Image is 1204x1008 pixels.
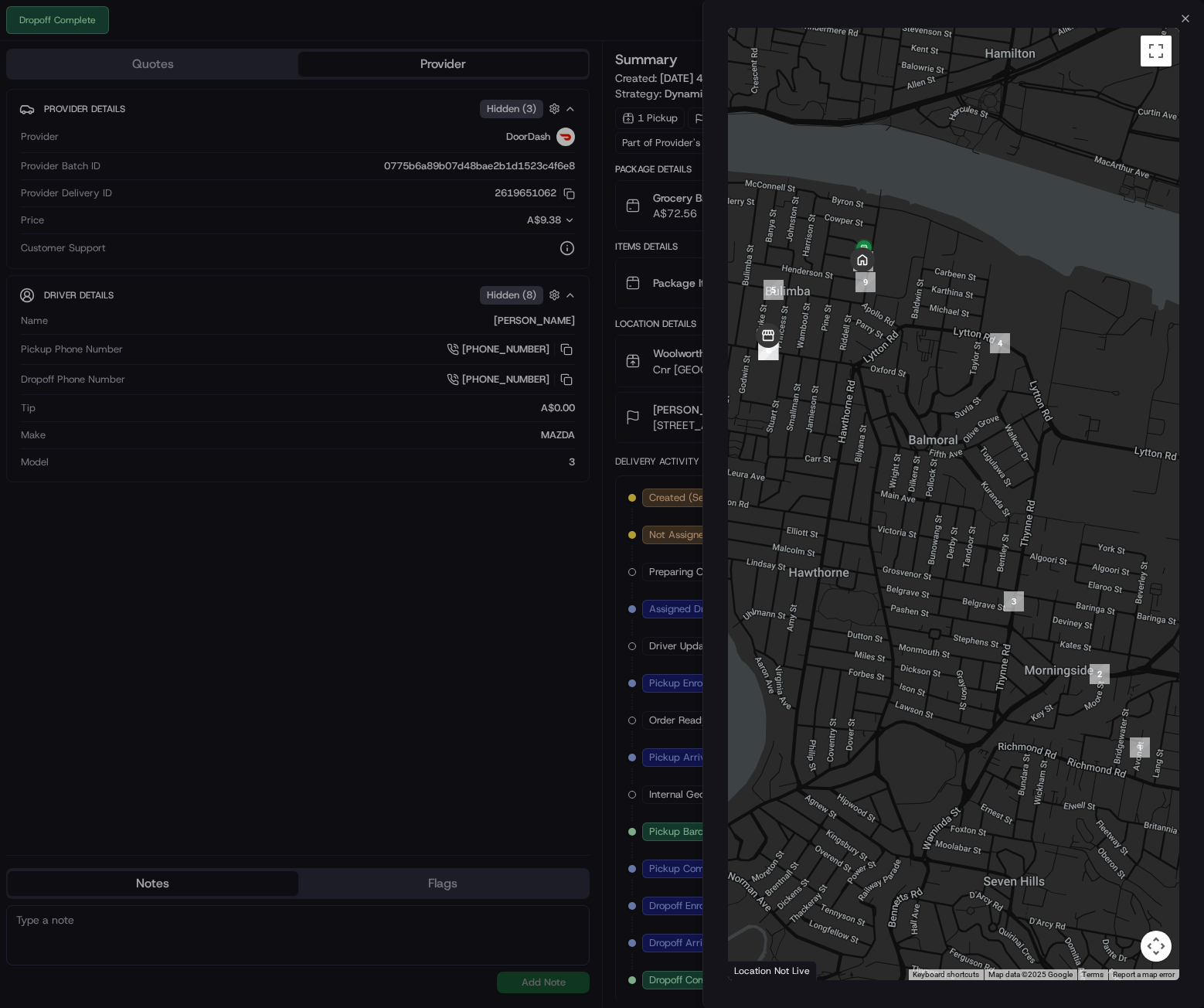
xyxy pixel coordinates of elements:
[1141,36,1172,66] button: Toggle fullscreen view
[758,340,778,360] div: 7
[732,960,783,980] img: Google
[1082,970,1104,979] a: Terms (opens in new tab)
[1113,970,1175,979] a: Report a map error
[1004,591,1024,611] div: 3
[855,272,876,292] div: 9
[728,961,817,980] div: Location Not Live
[732,960,783,980] a: Open this area in Google Maps (opens a new window)
[759,340,779,360] div: 8
[1141,931,1172,962] button: Map camera controls
[988,970,1073,979] span: Map data ©2025 Google
[764,280,784,300] div: 5
[1130,737,1150,758] div: 1
[990,333,1010,353] div: 4
[913,969,979,980] button: Keyboard shortcuts
[1090,664,1110,684] div: 2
